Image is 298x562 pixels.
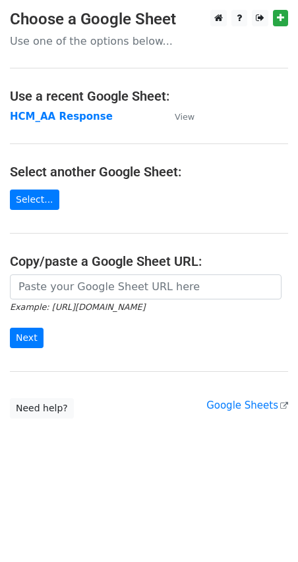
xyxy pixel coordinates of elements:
a: Need help? [10,398,74,419]
a: Select... [10,190,59,210]
a: Google Sheets [206,399,288,411]
h4: Use a recent Google Sheet: [10,88,288,104]
h4: Copy/paste a Google Sheet URL: [10,253,288,269]
small: Example: [URL][DOMAIN_NAME] [10,302,145,312]
input: Paste your Google Sheet URL here [10,274,282,299]
small: View [175,112,194,122]
h4: Select another Google Sheet: [10,164,288,180]
a: HCM_AA Response [10,111,113,122]
a: View [162,111,194,122]
p: Use one of the options below... [10,34,288,48]
h3: Choose a Google Sheet [10,10,288,29]
input: Next [10,328,44,348]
